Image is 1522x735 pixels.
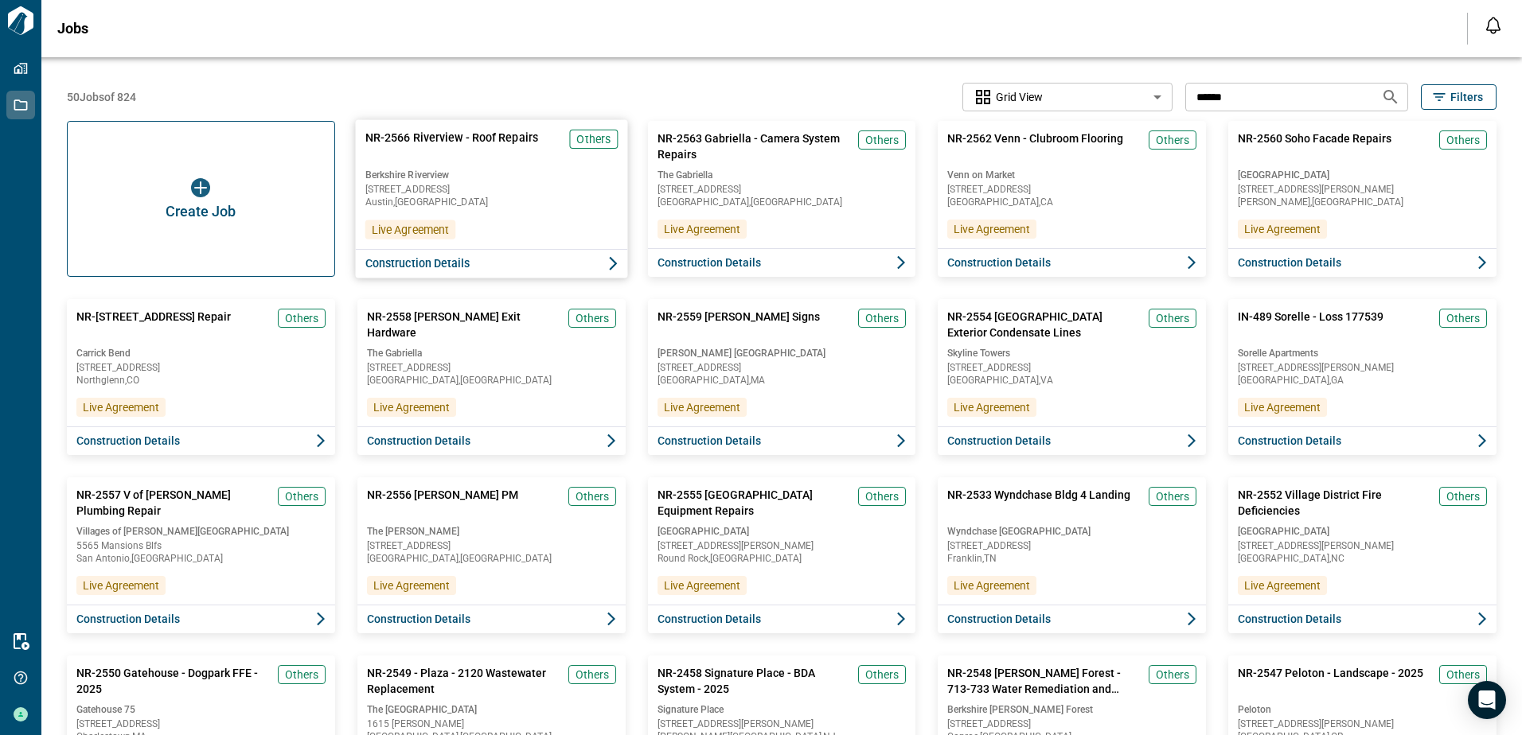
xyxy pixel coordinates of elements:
span: Filters [1450,89,1483,105]
span: Others [576,488,609,504]
button: Construction Details [67,426,335,455]
span: [GEOGRAPHIC_DATA] , NC [1238,554,1487,563]
span: The [GEOGRAPHIC_DATA] [367,703,616,716]
span: NR-2557 V of [PERSON_NAME] Plumbing Repair [76,487,271,519]
span: Live Agreement [373,399,450,415]
span: Others [285,310,318,326]
span: Live Agreement [664,221,740,237]
span: [STREET_ADDRESS] [658,185,907,194]
span: Live Agreement [1244,399,1321,415]
button: Construction Details [938,426,1206,455]
span: Live Agreement [664,577,740,593]
span: NR-2458 Signature Place - BDA System - 2025 [658,665,853,697]
span: [GEOGRAPHIC_DATA] , [GEOGRAPHIC_DATA] [658,197,907,207]
span: Construction Details [365,255,470,271]
span: Others [865,488,899,504]
button: Construction Details [648,248,916,277]
span: Wyndchase [GEOGRAPHIC_DATA] [947,525,1196,538]
span: Skyline Towers [947,347,1196,360]
span: [STREET_ADDRESS][PERSON_NAME] [1238,719,1487,729]
span: [PERSON_NAME] [GEOGRAPHIC_DATA] [658,347,907,360]
span: Others [1446,310,1480,326]
span: Others [1446,667,1480,682]
span: 5565 Mansions Blfs [76,541,326,550]
span: Others [576,667,609,682]
span: NR-2552 Village District Fire Deficiencies [1238,487,1433,519]
span: Create Job [166,204,236,220]
span: [PERSON_NAME] , [GEOGRAPHIC_DATA] [1238,197,1487,207]
span: NR-2548 [PERSON_NAME] Forest - 713-733 Water Remediation and Restoration - 2025 [947,665,1142,697]
span: [GEOGRAPHIC_DATA] [1238,169,1487,181]
span: Construction Details [947,433,1051,449]
span: Venn on Market [947,169,1196,181]
span: Peloton [1238,703,1487,716]
span: Berkshire [PERSON_NAME] Forest [947,703,1196,716]
div: Open Intercom Messenger [1468,681,1506,719]
span: San Antonio , [GEOGRAPHIC_DATA] [76,554,326,563]
span: [STREET_ADDRESS][PERSON_NAME] [1238,541,1487,550]
span: NR-2558 [PERSON_NAME] Exit Hardware [367,309,562,340]
span: [STREET_ADDRESS] [76,363,326,372]
span: Construction Details [1238,255,1341,270]
span: [STREET_ADDRESS] [947,541,1196,550]
button: Construction Details [1228,426,1497,455]
span: [STREET_ADDRESS] [947,719,1196,729]
span: Signature Place [658,703,907,716]
span: Construction Details [1238,611,1341,627]
span: [STREET_ADDRESS] [947,185,1196,194]
span: [STREET_ADDRESS] [367,363,616,372]
button: Open notification feed [1481,13,1506,38]
span: [STREET_ADDRESS][PERSON_NAME] [658,541,907,550]
span: Live Agreement [83,577,159,593]
button: Construction Details [1228,248,1497,277]
span: Others [1156,310,1189,326]
span: Others [576,310,609,326]
span: Live Agreement [83,399,159,415]
span: [GEOGRAPHIC_DATA] , VA [947,375,1196,385]
span: NR-2533 Wyndchase Bldg 4 Landing [947,487,1130,519]
span: Others [1446,132,1480,148]
span: Others [1156,488,1189,504]
span: The [PERSON_NAME] [367,525,616,538]
button: Construction Details [648,426,916,455]
span: NR-2549 - Plaza - 2120 Wastewater Replacement [367,665,562,697]
span: Construction Details [367,611,470,627]
span: The Gabriella [658,169,907,181]
span: Others [1156,132,1189,148]
span: NR-2554 [GEOGRAPHIC_DATA] Exterior Condensate Lines [947,309,1142,340]
span: Live Agreement [1244,577,1321,593]
span: Others [1446,488,1480,504]
span: [STREET_ADDRESS] [365,185,617,194]
button: Construction Details [357,426,626,455]
span: Live Agreement [954,399,1030,415]
span: [GEOGRAPHIC_DATA] , [GEOGRAPHIC_DATA] [367,554,616,563]
span: Sorelle Apartments [1238,347,1487,360]
span: Construction Details [658,433,761,449]
span: Construction Details [367,433,470,449]
span: Construction Details [76,433,180,449]
span: Construction Details [76,611,180,627]
span: Austin , [GEOGRAPHIC_DATA] [365,197,617,207]
span: Others [285,667,318,682]
span: NR-2566 Riverview - Roof Repairs [365,130,537,162]
span: Construction Details [658,611,761,627]
span: NR-2559 [PERSON_NAME] Signs [658,309,820,340]
button: Construction Details [938,605,1206,633]
button: Search jobs [1375,81,1407,113]
span: Live Agreement [373,577,450,593]
span: Grid View [996,89,1043,105]
span: NR-2560 Soho Facade Repairs [1238,130,1391,162]
button: Construction Details [355,249,627,278]
span: Construction Details [658,255,761,270]
span: Construction Details [947,255,1051,270]
span: Others [865,667,899,682]
span: Others [865,310,899,326]
span: Live Agreement [664,399,740,415]
span: The Gabriella [367,347,616,360]
span: Jobs [57,21,88,37]
span: Gatehouse 75 [76,703,326,716]
img: icon button [191,178,210,197]
button: Construction Details [1228,605,1497,633]
span: IN-489 Sorelle - Loss 177539 [1238,309,1383,340]
button: Construction Details [648,605,916,633]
